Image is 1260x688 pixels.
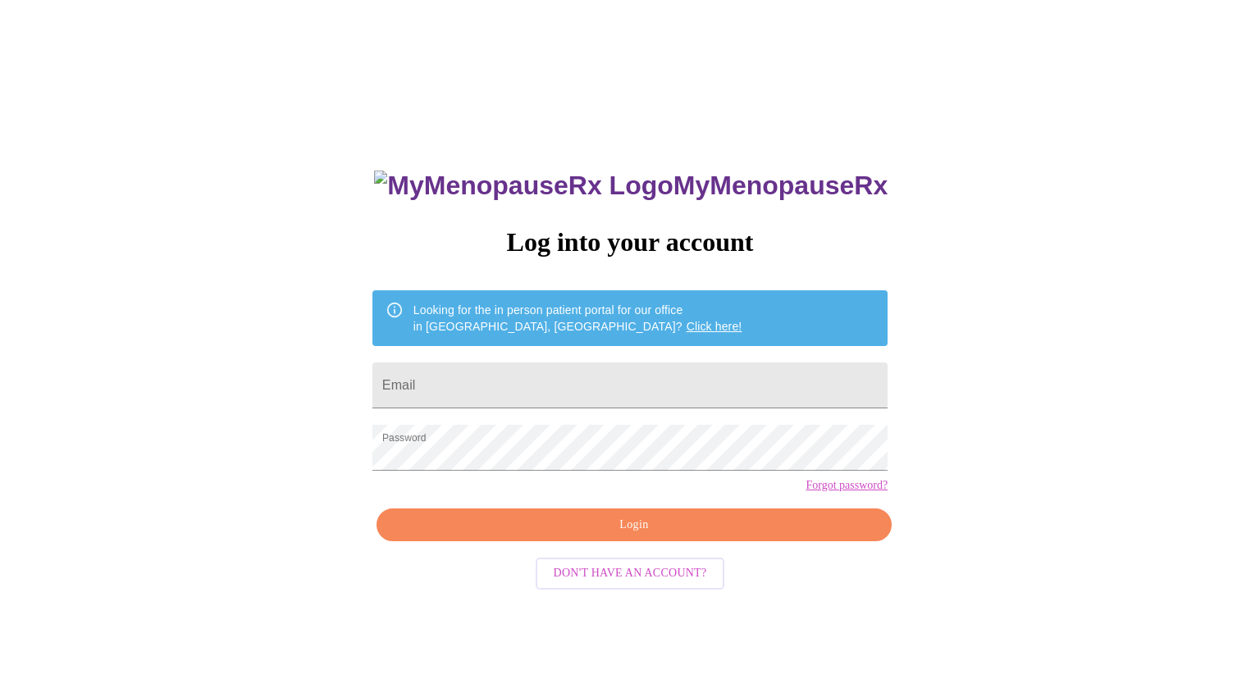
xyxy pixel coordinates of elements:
a: Click here! [687,320,742,333]
span: Login [395,515,873,535]
button: Login [377,508,892,542]
a: Don't have an account? [532,565,729,579]
h3: MyMenopauseRx [374,171,888,201]
button: Don't have an account? [536,558,725,590]
div: Looking for the in person patient portal for our office in [GEOGRAPHIC_DATA], [GEOGRAPHIC_DATA]? [413,295,742,341]
span: Don't have an account? [554,563,707,584]
a: Forgot password? [806,479,888,492]
img: MyMenopauseRx Logo [374,171,673,201]
h3: Log into your account [372,227,888,257]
